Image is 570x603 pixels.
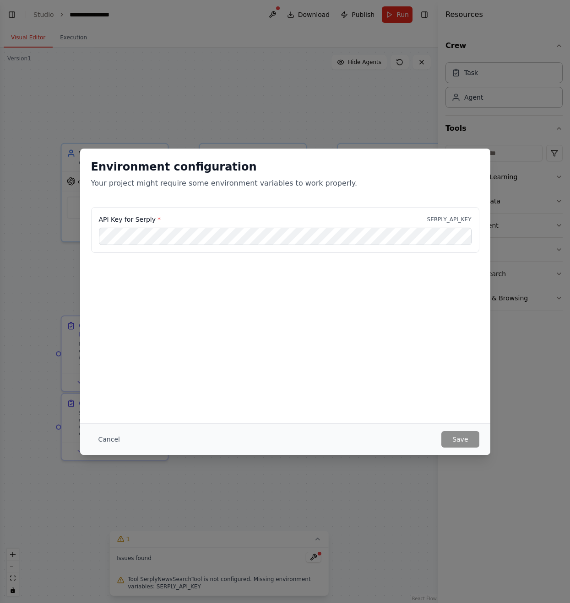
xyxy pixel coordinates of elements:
[91,431,127,448] button: Cancel
[91,178,479,189] p: Your project might require some environment variables to work properly.
[427,216,472,223] p: SERPLY_API_KEY
[91,160,479,174] h2: Environment configuration
[441,431,479,448] button: Save
[99,215,161,224] label: API Key for Serply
